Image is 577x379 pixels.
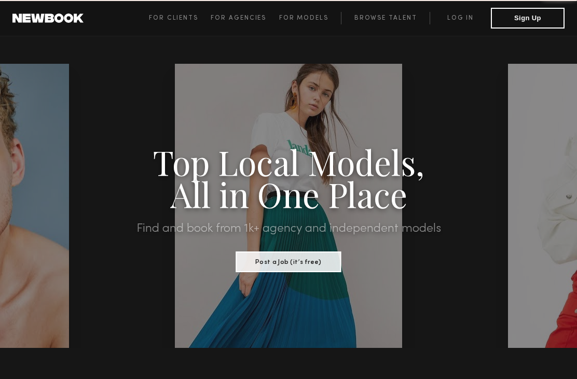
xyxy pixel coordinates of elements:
[279,12,341,24] a: For Models
[236,251,341,272] button: Post a Job (it’s free)
[149,12,211,24] a: For Clients
[341,12,430,24] a: Browse Talent
[236,255,341,266] a: Post a Job (it’s free)
[279,15,328,21] span: For Models
[43,146,533,210] h1: Top Local Models, All in One Place
[149,15,198,21] span: For Clients
[211,12,279,24] a: For Agencies
[491,8,565,29] button: Sign Up
[43,222,533,235] h2: Find and book from 1k+ agency and independent models
[211,15,266,21] span: For Agencies
[430,12,491,24] a: Log in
